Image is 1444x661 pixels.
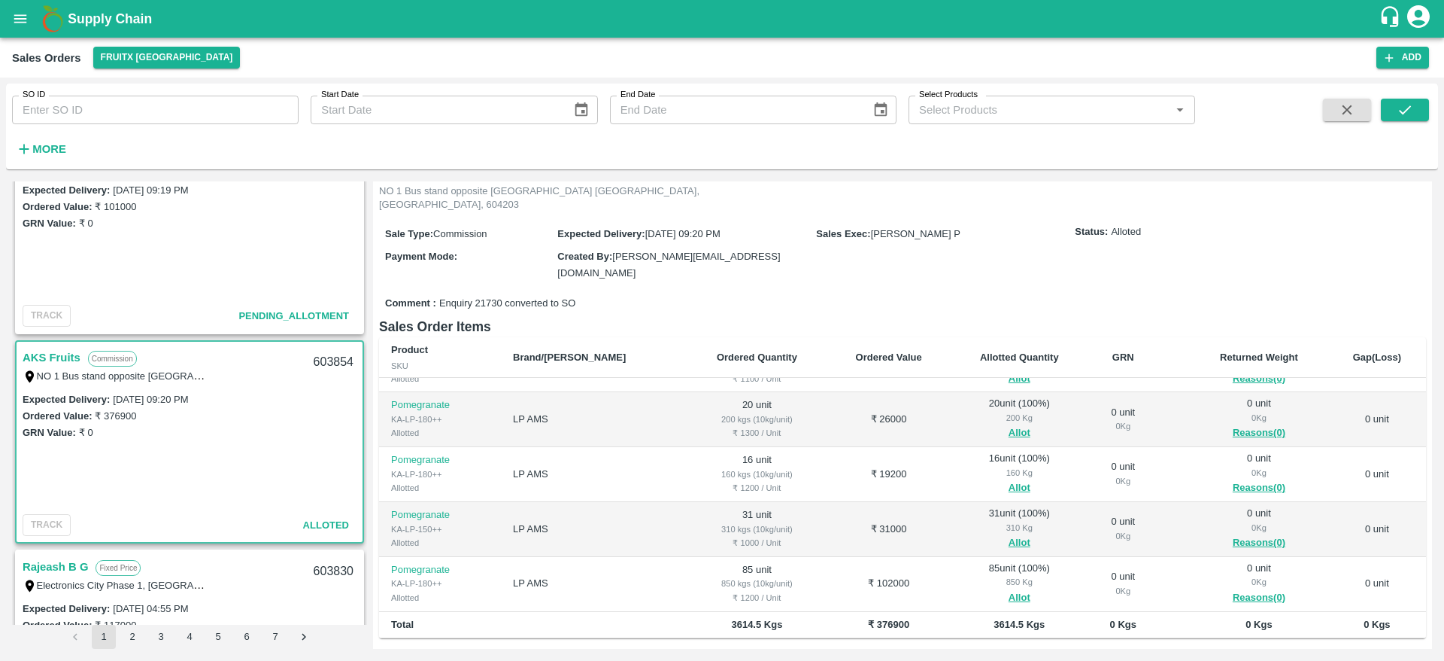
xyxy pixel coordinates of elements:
label: Select Products [919,89,978,101]
div: 0 Kg [1202,521,1316,535]
p: Pomegranate [391,453,489,468]
label: ₹ 101000 [95,201,136,212]
b: 0 Kgs [1110,619,1136,630]
div: 0 Kg [1101,419,1145,433]
label: Sale Type : [385,228,433,239]
div: Allotted [391,372,489,385]
div: 0 unit [1202,397,1316,442]
button: page 1 [92,625,116,649]
label: End Date [620,89,655,101]
p: Fixed Price [96,560,141,576]
span: Alloted [1111,225,1141,239]
label: ₹ 376900 [95,410,136,422]
div: ₹ 1200 / Unit [698,591,815,605]
div: 0 Kg [1202,411,1316,425]
label: [DATE] 04:55 PM [113,603,188,614]
td: LP AMS [501,502,686,557]
td: 0 unit [1328,557,1426,612]
label: ₹ 0 [79,218,93,229]
a: Supply Chain [68,8,1379,29]
label: Expected Delivery : [23,394,110,405]
div: 0 unit [1202,452,1316,497]
input: Start Date [311,96,561,124]
label: GRN Value: [23,427,76,438]
label: Ordered Value: [23,410,92,422]
div: 200 Kg [962,411,1077,425]
div: Allotted [391,426,489,440]
div: 0 Kg [1101,584,1145,598]
div: 310 kgs (10kg/unit) [698,522,815,536]
span: [PERSON_NAME][EMAIL_ADDRESS][DOMAIN_NAME] [557,251,780,279]
div: Allotted [391,536,489,550]
div: 0 unit [1101,460,1145,488]
div: Allotted [391,481,489,495]
label: Expected Delivery : [23,184,110,196]
b: Supply Chain [68,11,152,26]
b: ₹ 376900 [868,619,909,630]
label: [DATE] 09:19 PM [113,184,188,196]
div: 603854 [305,345,363,380]
div: 20 unit ( 100 %) [962,397,1077,442]
div: 0 unit [1202,507,1316,552]
div: 0 unit [1202,562,1316,607]
div: KA-LP-180++ [391,413,489,426]
td: LP AMS [501,392,686,447]
div: 0 Kg [1202,466,1316,480]
div: 850 Kg [962,575,1077,589]
a: Rajeash B G [23,557,88,577]
div: customer-support [1379,5,1405,32]
button: Allot [1009,425,1030,442]
button: Go to next page [292,625,316,649]
b: 0 Kgs [1245,619,1272,630]
input: End Date [610,96,860,124]
button: Go to page 7 [263,625,287,649]
label: ₹ 117000 [95,620,136,631]
b: Product [391,344,428,355]
td: ₹ 26000 [827,392,949,447]
label: NO 1 Bus stand opposite [GEOGRAPHIC_DATA] [GEOGRAPHIC_DATA], [GEOGRAPHIC_DATA], 604203 [37,370,500,382]
label: SO ID [23,89,45,101]
button: Go to page 6 [235,625,259,649]
label: [DATE] 09:20 PM [113,394,188,405]
label: Created By : [557,251,612,262]
button: Open [1170,100,1190,120]
b: GRN [1112,352,1134,363]
label: GRN Value: [23,218,76,229]
b: Ordered Quantity [717,352,797,363]
button: Choose date [567,96,596,124]
b: Total [391,619,414,630]
div: 310 Kg [962,521,1077,535]
label: Expected Delivery : [23,603,110,614]
div: 603830 [305,554,363,589]
div: 31 unit ( 100 %) [962,507,1077,552]
b: Gap(Loss) [1353,352,1401,363]
div: 0 Kg [1101,474,1145,488]
div: KA-LP-180++ [391,468,489,481]
img: logo [38,4,68,34]
button: open drawer [3,2,38,36]
strong: More [32,143,66,155]
b: Ordered Value [856,352,922,363]
p: NO 1 Bus stand opposite [GEOGRAPHIC_DATA] [GEOGRAPHIC_DATA], [GEOGRAPHIC_DATA], 604203 [379,184,717,212]
td: 0 unit [1328,392,1426,447]
td: ₹ 19200 [827,447,949,502]
td: 16 unit [686,447,827,502]
div: 0 unit [1101,570,1145,598]
div: 850 kgs (10kg/unit) [698,577,815,590]
button: Select DC [93,47,241,69]
label: Expected Delivery : [557,228,645,239]
a: AKS Fruits [23,348,80,367]
button: Go to page 5 [206,625,230,649]
label: Status: [1075,225,1108,239]
td: 20 unit [686,392,827,447]
button: More [12,136,70,162]
td: 0 unit [1328,502,1426,557]
div: Sales Orders [12,48,81,68]
input: Select Products [913,100,1166,120]
div: 0 Kg [1202,575,1316,589]
button: Add [1376,47,1429,69]
label: Payment Mode : [385,251,457,262]
label: Ordered Value: [23,620,92,631]
div: SKU [391,359,489,373]
b: Brand/[PERSON_NAME] [513,352,626,363]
